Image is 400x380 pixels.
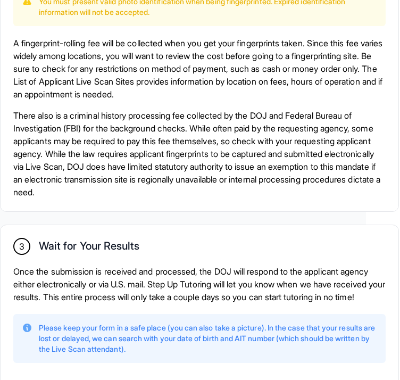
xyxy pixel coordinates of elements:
p: There also is a criminal history processing fee collected by the DOJ and Federal Bureau of Invest... [13,109,386,199]
p: Please keep your form in a safe place (you can also take a picture). In the case that your result... [39,323,377,354]
h2: Wait for Your Results [39,239,139,257]
p: Once the submission is received and processed, the DOJ will respond to the applicant agency eithe... [13,265,386,303]
p: A fingerprint-rolling fee will be collected when you get your fingerprints taken. Since this fee ... [13,37,386,101]
span: 3 [19,240,24,253]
